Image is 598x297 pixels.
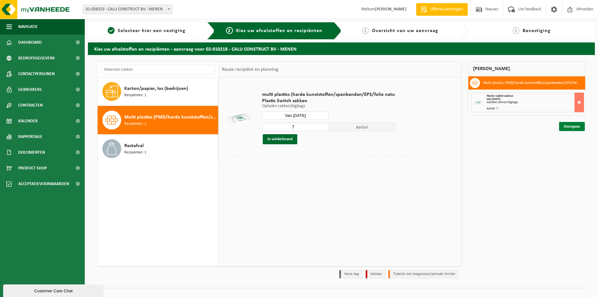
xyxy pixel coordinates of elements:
span: Contracten [18,97,43,113]
h3: Multi plastics (PMD/harde kunststoffen/spanbanden/EPS/folie naturel/folie gemengd) [483,78,580,88]
span: Documenten [18,145,45,160]
a: Doorgaan [559,122,585,131]
span: Multi plastics (PMD/harde kunststoffen/spanbanden/EPS/folie naturel/folie gemengd) [124,113,217,121]
span: 1 [108,27,115,34]
span: Kalender [18,113,38,129]
span: Kies uw afvalstoffen en recipiënten [236,28,322,33]
span: Contactpersonen [18,66,55,82]
li: Tijdelijk niet toegestaan/période limitée [388,270,459,278]
h2: Kies uw afvalstoffen en recipiënten - aanvraag voor 02-010218 - CALU CONSTRUCT BV - MENEN [88,42,595,55]
span: Navigatie [18,19,38,35]
span: Gebruikers [18,82,42,97]
a: Offerte aanvragen [416,3,468,16]
div: Keuze recipiënt en planning [219,62,282,77]
strong: Van [DATE] [487,97,500,101]
button: Multi plastics (PMD/harde kunststoffen/spanbanden/EPS/folie naturel/folie gemengd) Recipiënten: 1 [98,106,218,135]
span: Bevestiging [523,28,551,33]
p: Ophalen zakken/bigbags [262,104,395,108]
span: 4 [513,27,520,34]
span: Plastic Switch zakken [262,98,395,104]
span: multi plastics (harde kunststoffen/spanbanden/EPS/folie natu [262,91,395,98]
span: Recipiënten: 1 [124,121,146,127]
div: Ophalen zakken/bigbags [487,101,584,104]
input: Materiaal zoeken [101,65,215,74]
span: Acceptatievoorwaarden [18,176,69,192]
span: Plastic Switch zakken [487,94,513,98]
button: Karton/papier, los (bedrijven) Recipiënten: 1 [98,77,218,106]
span: Overzicht van uw aanvraag [372,28,438,33]
span: 2 [226,27,233,34]
div: [PERSON_NAME] [468,61,585,76]
strong: [PERSON_NAME] [375,7,407,12]
span: Offerte aanvragen [429,6,465,13]
span: Selecteer hier een vestiging [118,28,186,33]
span: Aantal [329,123,395,131]
a: 1Selecteer hier een vestiging [91,27,202,35]
li: Vaste dag [339,270,363,278]
span: Recipiënten: 1 [124,92,146,98]
span: Karton/papier, los (bedrijven) [124,85,188,92]
button: Restafval Recipiënten: 1 [98,135,218,163]
iframe: chat widget [3,283,105,297]
span: Recipiënten: 1 [124,150,146,156]
span: 3 [362,27,369,34]
span: Rapportage [18,129,42,145]
div: Aantal: 7 [487,107,584,110]
li: Holiday [366,270,385,278]
span: Dashboard [18,35,42,50]
input: Selecteer datum [262,112,329,119]
span: Product Shop [18,160,47,176]
span: 01-058253 - CALU CONSTRUCT BV - MENEN [83,5,172,14]
button: In winkelmand [263,134,297,144]
span: Restafval [124,142,144,150]
span: Bedrijfsgegevens [18,50,55,66]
